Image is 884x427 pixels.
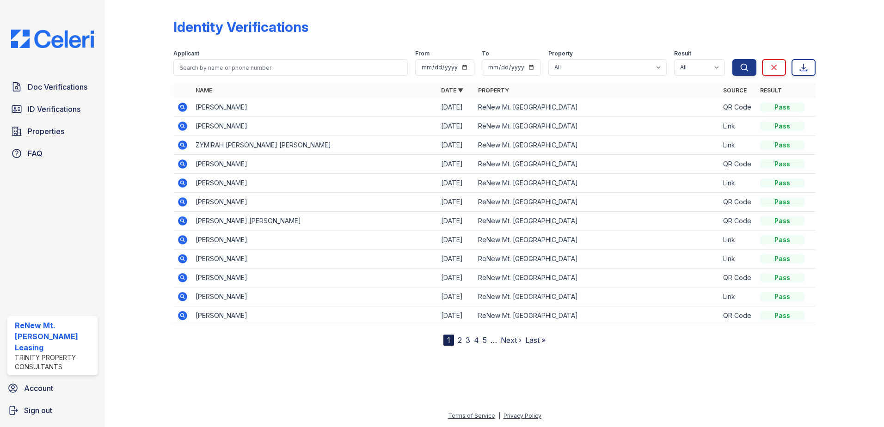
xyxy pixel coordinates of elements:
[15,353,94,372] div: Trinity Property Consultants
[482,50,489,57] label: To
[474,268,720,287] td: ReNew Mt. [GEOGRAPHIC_DATA]
[437,136,474,155] td: [DATE]
[474,136,720,155] td: ReNew Mt. [GEOGRAPHIC_DATA]
[415,50,430,57] label: From
[437,268,474,287] td: [DATE]
[503,412,541,419] a: Privacy Policy
[491,335,497,346] span: …
[15,320,94,353] div: ReNew Mt. [PERSON_NAME] Leasing
[192,268,437,287] td: [PERSON_NAME]
[474,212,720,231] td: ReNew Mt. [GEOGRAPHIC_DATA]
[719,212,756,231] td: QR Code
[674,50,691,57] label: Result
[28,81,87,92] span: Doc Verifications
[760,311,804,320] div: Pass
[474,306,720,325] td: ReNew Mt. [GEOGRAPHIC_DATA]
[443,335,454,346] div: 1
[192,287,437,306] td: [PERSON_NAME]
[437,117,474,136] td: [DATE]
[173,50,199,57] label: Applicant
[719,174,756,193] td: Link
[760,235,804,244] div: Pass
[474,250,720,268] td: ReNew Mt. [GEOGRAPHIC_DATA]
[192,117,437,136] td: [PERSON_NAME]
[760,292,804,301] div: Pass
[192,98,437,117] td: [PERSON_NAME]
[719,136,756,155] td: Link
[28,126,64,137] span: Properties
[437,306,474,325] td: [DATE]
[437,250,474,268] td: [DATE]
[437,174,474,193] td: [DATE]
[173,18,308,35] div: Identity Verifications
[466,335,470,345] a: 3
[474,117,720,136] td: ReNew Mt. [GEOGRAPHIC_DATA]
[192,306,437,325] td: [PERSON_NAME]
[192,193,437,212] td: [PERSON_NAME]
[719,98,756,117] td: QR Code
[498,412,500,419] div: |
[437,231,474,250] td: [DATE]
[760,87,782,94] a: Result
[437,212,474,231] td: [DATE]
[458,335,462,345] a: 2
[437,155,474,174] td: [DATE]
[474,155,720,174] td: ReNew Mt. [GEOGRAPHIC_DATA]
[437,98,474,117] td: [DATE]
[474,335,479,345] a: 4
[719,287,756,306] td: Link
[478,87,509,94] a: Property
[548,50,573,57] label: Property
[723,87,747,94] a: Source
[719,306,756,325] td: QR Code
[719,268,756,287] td: QR Code
[760,178,804,188] div: Pass
[501,335,522,345] a: Next ›
[24,405,52,416] span: Sign out
[4,379,101,397] a: Account
[760,273,804,282] div: Pass
[173,59,408,76] input: Search by name or phone number
[760,140,804,150] div: Pass
[474,287,720,306] td: ReNew Mt. [GEOGRAPHIC_DATA]
[760,159,804,169] div: Pass
[760,197,804,207] div: Pass
[719,155,756,174] td: QR Code
[719,250,756,268] td: Link
[28,104,80,115] span: ID Verifications
[4,30,101,48] img: CE_Logo_Blue-a8612792a0a2168367f1c8372b55b34899dd931a85d93a1a3d3e32e68fde9ad4.png
[7,144,98,163] a: FAQ
[7,78,98,96] a: Doc Verifications
[4,401,101,420] a: Sign out
[474,98,720,117] td: ReNew Mt. [GEOGRAPHIC_DATA]
[24,383,53,394] span: Account
[192,231,437,250] td: [PERSON_NAME]
[192,174,437,193] td: [PERSON_NAME]
[192,212,437,231] td: [PERSON_NAME] [PERSON_NAME]
[474,231,720,250] td: ReNew Mt. [GEOGRAPHIC_DATA]
[7,122,98,140] a: Properties
[483,335,487,345] a: 5
[719,231,756,250] td: Link
[760,216,804,226] div: Pass
[437,287,474,306] td: [DATE]
[441,87,463,94] a: Date ▼
[28,148,43,159] span: FAQ
[525,335,546,345] a: Last »
[719,117,756,136] td: Link
[474,174,720,193] td: ReNew Mt. [GEOGRAPHIC_DATA]
[192,136,437,155] td: ZYMIRAH [PERSON_NAME] [PERSON_NAME]
[437,193,474,212] td: [DATE]
[196,87,212,94] a: Name
[760,122,804,131] div: Pass
[760,103,804,112] div: Pass
[192,155,437,174] td: [PERSON_NAME]
[760,254,804,263] div: Pass
[192,250,437,268] td: [PERSON_NAME]
[719,193,756,212] td: QR Code
[7,100,98,118] a: ID Verifications
[448,412,495,419] a: Terms of Service
[474,193,720,212] td: ReNew Mt. [GEOGRAPHIC_DATA]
